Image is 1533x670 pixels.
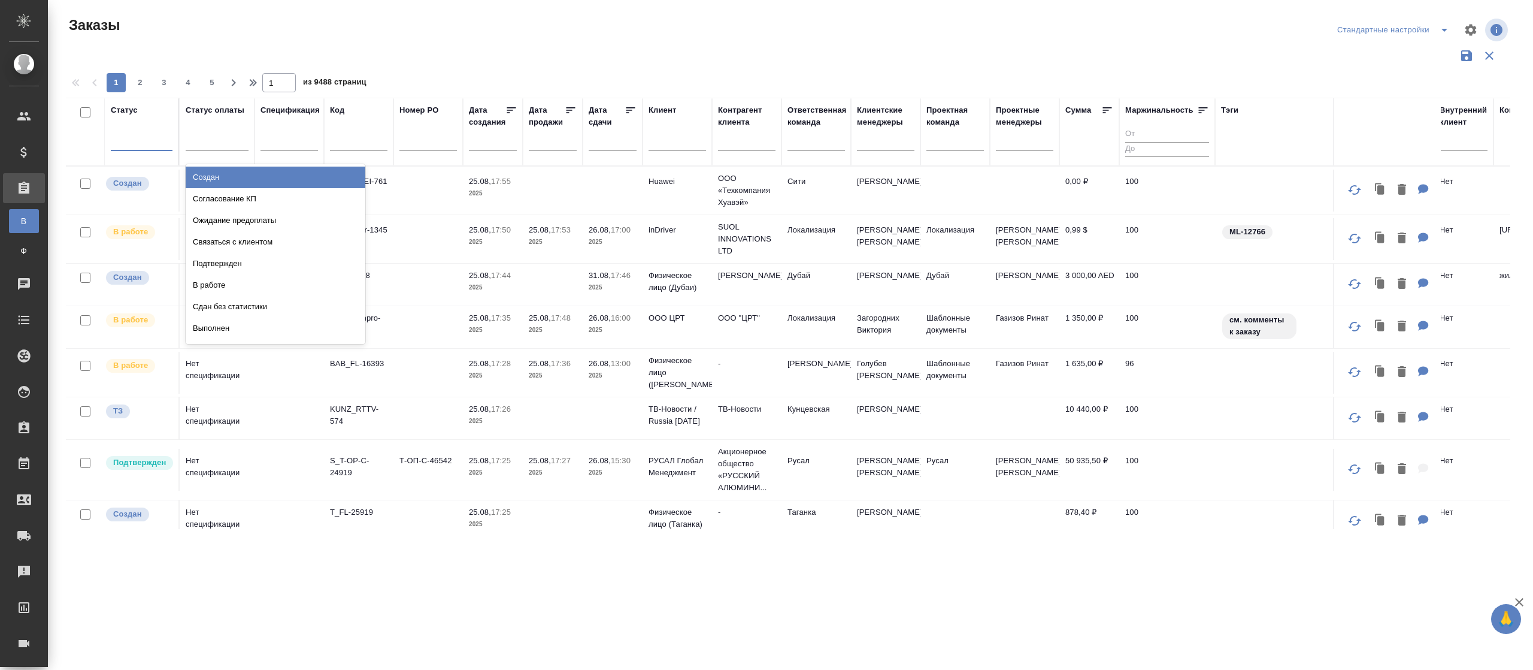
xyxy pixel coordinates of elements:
[330,506,387,518] p: T_FL-25919
[1412,227,1435,251] button: Для КМ: https://indriver.atlassian.net/browse/ML-12766
[330,403,387,427] p: KUNZ_RTTV-574
[920,264,990,306] td: Дубай
[491,177,511,186] p: 17:55
[649,104,676,116] div: Клиент
[330,104,344,116] div: Код
[1119,306,1215,348] td: 100
[154,73,174,92] button: 3
[718,221,775,257] p: SUOL INNOVATIONS LTD
[1440,403,1487,415] p: Нет
[529,456,551,465] p: 25.08,
[649,403,706,427] p: ТВ-Новости / Russia [DATE]
[1229,226,1265,238] p: ML-12766
[113,314,148,326] p: В работе
[178,77,198,89] span: 4
[1229,314,1289,338] p: см. комменты к заказу
[491,359,511,368] p: 17:28
[529,104,565,128] div: Дата продажи
[469,467,517,479] p: 2025
[1491,604,1521,634] button: 🙏
[1125,104,1193,116] div: Маржинальность
[920,218,990,260] td: Локализация
[1369,178,1392,203] button: Клонировать
[1392,406,1412,430] button: Удалить
[180,449,255,491] td: Нет спецификации
[1455,44,1478,67] button: Сохранить фильтры
[990,264,1059,306] td: [PERSON_NAME]
[589,313,611,322] p: 26.08,
[1059,218,1119,260] td: 0,99 $
[1119,170,1215,212] td: 100
[469,324,517,336] p: 2025
[611,359,631,368] p: 13:00
[1340,224,1369,253] button: Обновить
[469,188,517,200] p: 2025
[131,77,150,89] span: 2
[1119,218,1215,260] td: 100
[1369,509,1392,533] button: Клонировать
[718,173,775,209] p: ООО «Техкомпания Хуавэй»
[1119,352,1215,394] td: 96
[851,449,920,491] td: [PERSON_NAME] [PERSON_NAME]
[186,104,244,116] div: Статус оплаты
[529,313,551,322] p: 25.08,
[330,455,387,479] p: S_T-OP-C-24919
[105,270,172,286] div: Выставляется автоматически при создании заказа
[1369,406,1392,430] button: Клонировать
[469,359,491,368] p: 25.08,
[469,370,517,382] p: 2025
[851,352,920,394] td: Голубев [PERSON_NAME]
[649,224,706,236] p: inDriver
[186,296,365,318] div: Сдан без статистики
[1392,457,1412,482] button: Удалить
[781,397,851,439] td: Кунцевская
[851,500,920,542] td: [PERSON_NAME]
[1440,224,1487,236] p: Нет
[1340,455,1369,484] button: Обновить
[9,239,39,263] a: Ф
[186,318,365,339] div: Выполнен
[589,456,611,465] p: 26.08,
[1392,315,1412,339] button: Удалить
[589,271,611,280] p: 31.08,
[202,77,222,89] span: 5
[1412,272,1435,297] button: Для КМ: жилой эджари для клиентки
[990,218,1059,260] td: [PERSON_NAME] [PERSON_NAME]
[718,446,775,494] p: Акционерное общество «РУССКИЙ АЛЮМИНИ...
[718,506,775,518] p: -
[1119,397,1215,439] td: 100
[178,73,198,92] button: 4
[186,167,365,188] div: Создан
[1485,19,1510,41] span: Посмотреть информацию
[996,104,1053,128] div: Проектные менеджеры
[781,218,851,260] td: Локализация
[186,231,365,253] div: Связаться с клиентом
[851,397,920,439] td: [PERSON_NAME]
[1059,397,1119,439] td: 10 440,00 ₽
[202,73,222,92] button: 5
[851,218,920,260] td: [PERSON_NAME] [PERSON_NAME]
[589,225,611,234] p: 26.08,
[105,358,172,374] div: Выставляет ПМ после принятия заказа от КМа
[1340,312,1369,341] button: Обновить
[66,16,120,35] span: Заказы
[113,226,148,238] p: В работе
[1440,176,1487,188] p: Нет
[491,271,511,280] p: 17:44
[718,358,775,370] p: -
[1340,506,1369,535] button: Обновить
[589,359,611,368] p: 26.08,
[469,415,517,427] p: 2025
[469,313,491,322] p: 25.08,
[1059,170,1119,212] td: 0,00 ₽
[529,370,577,382] p: 2025
[491,508,511,517] p: 17:25
[469,518,517,530] p: 2025
[781,500,851,542] td: Таганка
[718,312,775,324] p: ООО "ЦРТ"
[1478,44,1501,67] button: Сбросить фильтры
[781,170,851,212] td: Сити
[649,355,706,391] p: Физическое лицо ([PERSON_NAME])
[649,270,706,294] p: Физическое лицо (Дубаи)
[105,506,172,523] div: Выставляется автоматически при создании заказа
